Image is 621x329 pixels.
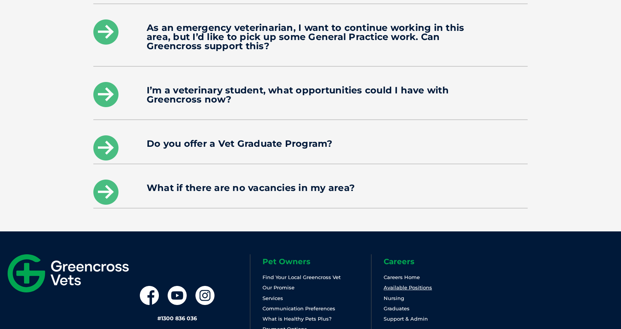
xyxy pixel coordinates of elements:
a: Available Positions [384,284,432,290]
a: Graduates [384,305,410,311]
h4: Do you offer a Vet Graduate Program? [147,139,474,148]
a: Nursing [384,295,404,301]
a: Our Promise [262,284,294,290]
a: #1300 836 036 [157,315,197,322]
span: # [157,315,161,322]
a: Services [262,295,283,301]
h4: As an emergency veterinarian, I want to continue working in this area, but I’d like to pick up so... [147,23,474,51]
a: Careers Home [384,274,420,280]
a: Support & Admin [384,316,428,322]
h4: I’m a veterinary student, what opportunities could I have with Greencross now? [147,86,474,104]
h6: Pet Owners [262,258,371,265]
h6: Careers [384,258,492,265]
a: Find Your Local Greencross Vet [262,274,341,280]
h4: What if there are no vacancies in my area? [147,183,474,193]
a: Communication Preferences [262,305,335,311]
a: What is Healthy Pets Plus? [262,316,331,322]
